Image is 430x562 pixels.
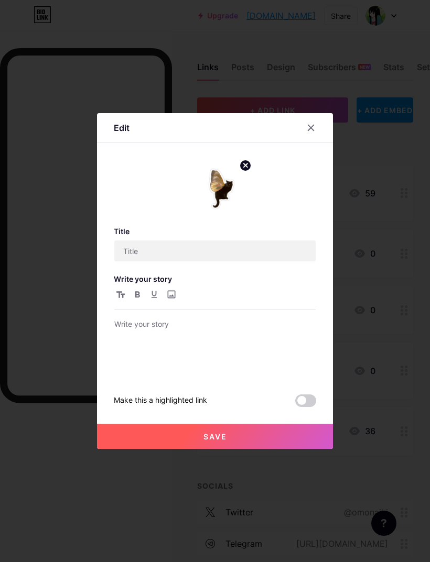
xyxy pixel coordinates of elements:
input: Title [114,240,316,261]
img: link_thumbnail [196,164,246,214]
span: Save [203,432,227,441]
div: Make this a highlighted link [114,394,207,407]
button: Save [97,424,333,449]
h3: Title [114,227,316,236]
h3: Write your story [114,274,316,283]
div: Edit [114,122,130,134]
